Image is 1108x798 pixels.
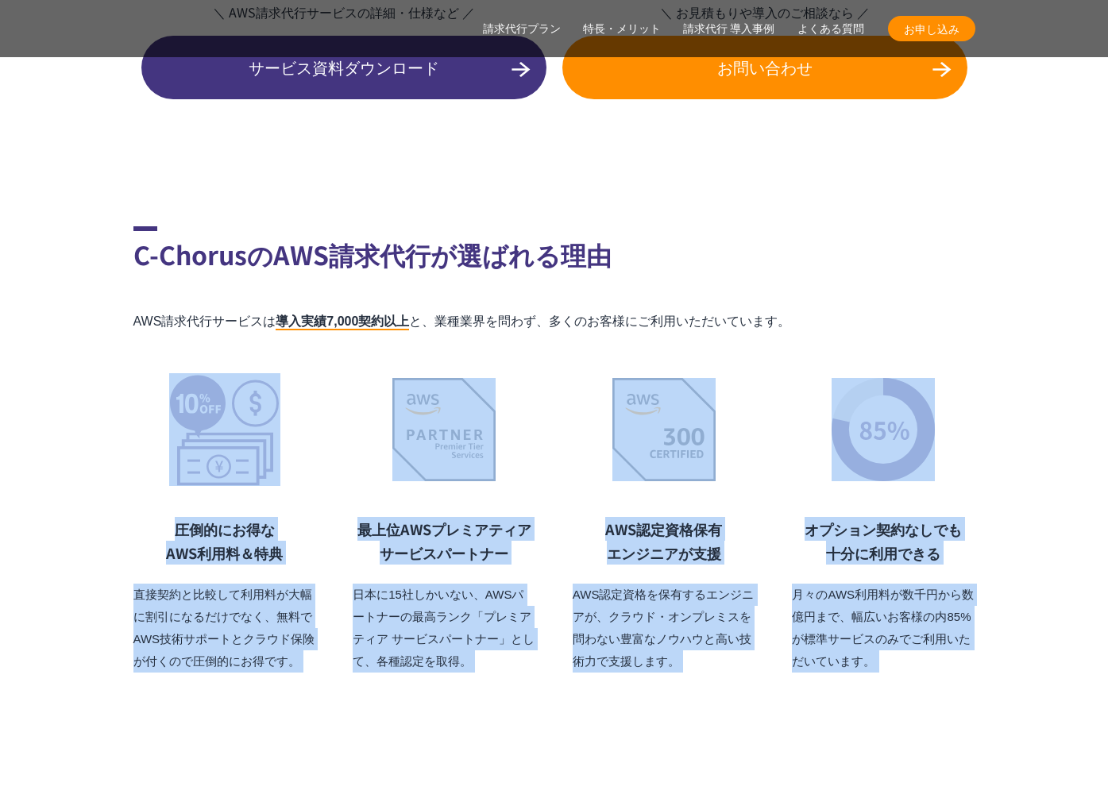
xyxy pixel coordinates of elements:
span: サービス資料ダウンロード [141,56,546,79]
span: ＼ AWS請求代行サービスの詳細・仕様など ／ [141,2,546,21]
p: AWS認定資格を保有するエンジニアが、クラウド・オンプレミスを問わない豊富なノウハウと高い技術力で支援します。 [573,584,755,673]
span: お申し込み [888,21,975,37]
p: 日本に15社しかいない、AWSパートナーの最高ランク「プレミアティア サービスパートナー」として、各種認定を取得。 [353,584,535,673]
p: 月々のAWS利用料が数千円から数億円まで、幅広いお客様の内85%が標準サービスのみでご利用いただいています。 [792,584,975,673]
img: AWS 300 CERTIFIED [612,378,716,481]
a: お申し込み [888,16,975,41]
a: よくある質問 [797,21,864,37]
a: サービス資料ダウンロード [141,36,546,99]
h3: オプション契約なしでも 十分に利用できる [792,517,975,565]
p: 直接契約と比較して利用料が大幅に割引になるだけでなく、無料でAWS技術サポートとクラウド保険が付くので圧倒的にお得です。 [133,584,316,673]
h3: 圧倒的にお得な AWS利用料 ＆特典 [133,517,316,565]
a: 請求代行 導入事例 [683,21,775,37]
h3: AWS認定資格保有 エンジニアが支援 [573,517,755,565]
span: お問い合わせ [562,56,967,79]
a: お問い合わせ [562,36,967,99]
img: AWS Premier Tier Services [392,378,496,481]
h2: C-ChorusのAWS請求代行が選ばれる理由 [133,226,975,273]
a: 請求代行プラン [483,21,561,37]
img: AWS利用料10%OFF [169,373,280,486]
span: ＼ お見積もりや導入のご相談なら ／ [562,2,967,21]
img: 85% [832,378,935,481]
a: 特長・メリット [583,21,661,37]
mark: 導入実績7,000契約以上 [276,314,409,330]
p: AWS請求代行サービスは と、業種業界を問わず、多くのお客様にご利用いただいています。 [133,310,975,333]
h3: 最上位AWSプレミアティア サービスパートナー [353,517,535,565]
